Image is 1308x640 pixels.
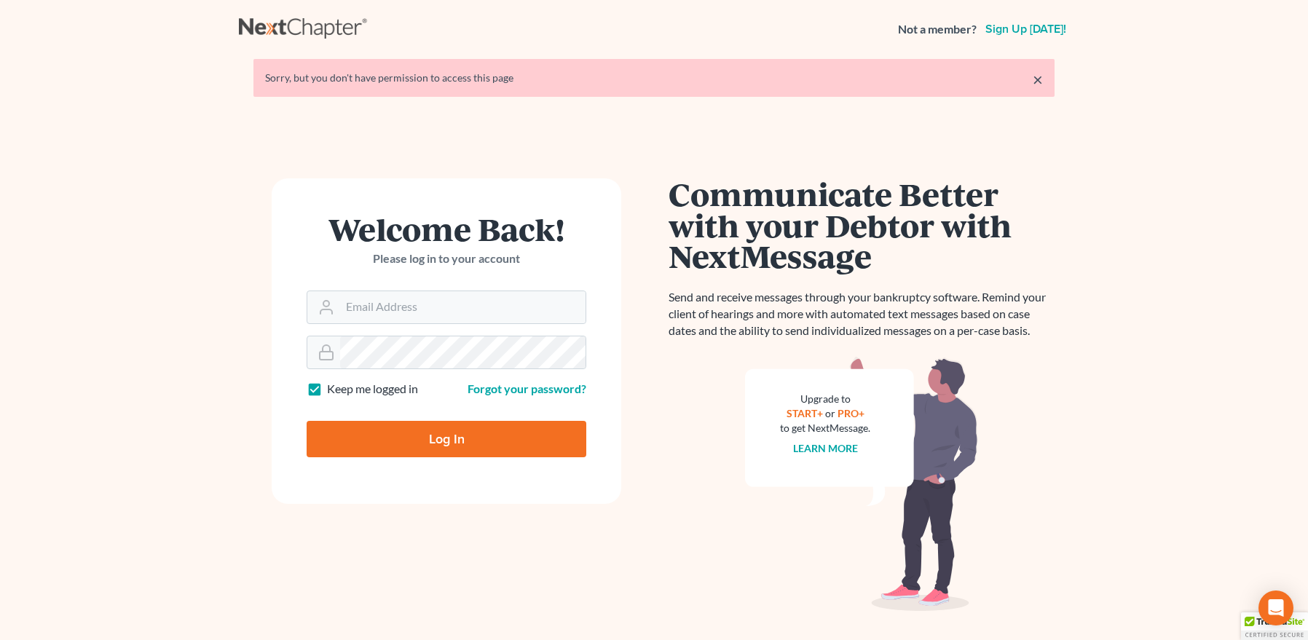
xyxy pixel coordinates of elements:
[793,442,858,454] a: Learn more
[825,407,835,419] span: or
[780,421,870,435] div: to get NextMessage.
[1258,590,1293,625] div: Open Intercom Messenger
[669,289,1055,339] p: Send and receive messages through your bankruptcy software. Remind your client of hearings and mo...
[307,250,586,267] p: Please log in to your account
[468,382,586,395] a: Forgot your password?
[787,407,823,419] a: START+
[327,381,418,398] label: Keep me logged in
[838,407,864,419] a: PRO+
[1033,71,1043,88] a: ×
[745,357,978,612] img: nextmessage_bg-59042aed3d76b12b5cd301f8e5b87938c9018125f34e5fa2b7a6b67550977c72.svg
[307,213,586,245] h1: Welcome Back!
[307,421,586,457] input: Log In
[1241,612,1308,640] div: TrustedSite Certified
[669,178,1055,272] h1: Communicate Better with your Debtor with NextMessage
[898,21,977,38] strong: Not a member?
[265,71,1043,85] div: Sorry, but you don't have permission to access this page
[780,392,870,406] div: Upgrade to
[340,291,586,323] input: Email Address
[982,23,1069,35] a: Sign up [DATE]!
